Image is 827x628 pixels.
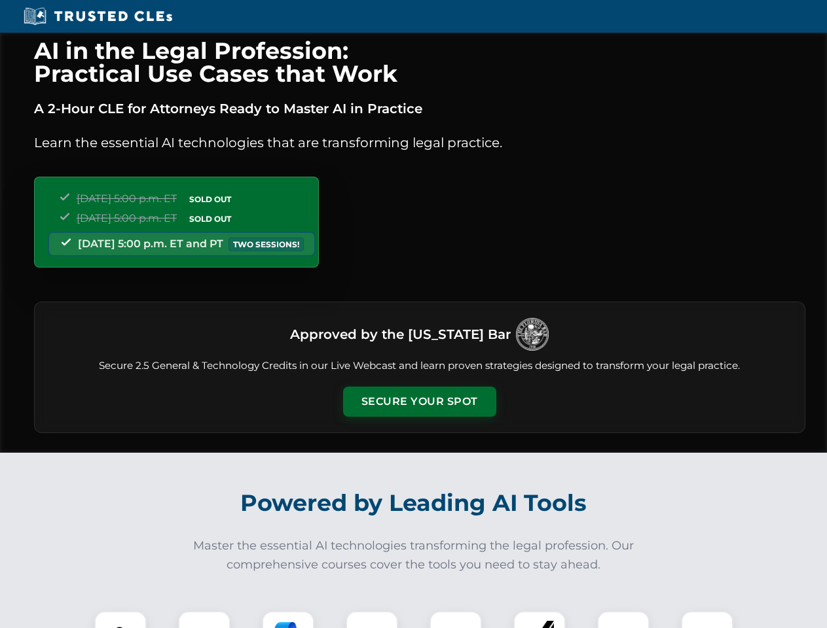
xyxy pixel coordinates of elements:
h1: AI in the Legal Profession: Practical Use Cases that Work [34,39,805,85]
img: Trusted CLEs [20,7,176,26]
span: [DATE] 5:00 p.m. ET [77,192,177,205]
p: Secure 2.5 General & Technology Credits in our Live Webcast and learn proven strategies designed ... [50,358,789,374]
span: SOLD OUT [185,212,236,226]
button: Secure Your Spot [343,387,496,417]
img: Logo [516,318,549,351]
p: A 2-Hour CLE for Attorneys Ready to Master AI in Practice [34,98,805,119]
h2: Powered by Leading AI Tools [51,480,777,526]
span: SOLD OUT [185,192,236,206]
p: Learn the essential AI technologies that are transforming legal practice. [34,132,805,153]
h3: Approved by the [US_STATE] Bar [290,323,511,346]
p: Master the essential AI technologies transforming the legal profession. Our comprehensive courses... [185,536,643,574]
span: [DATE] 5:00 p.m. ET [77,212,177,224]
